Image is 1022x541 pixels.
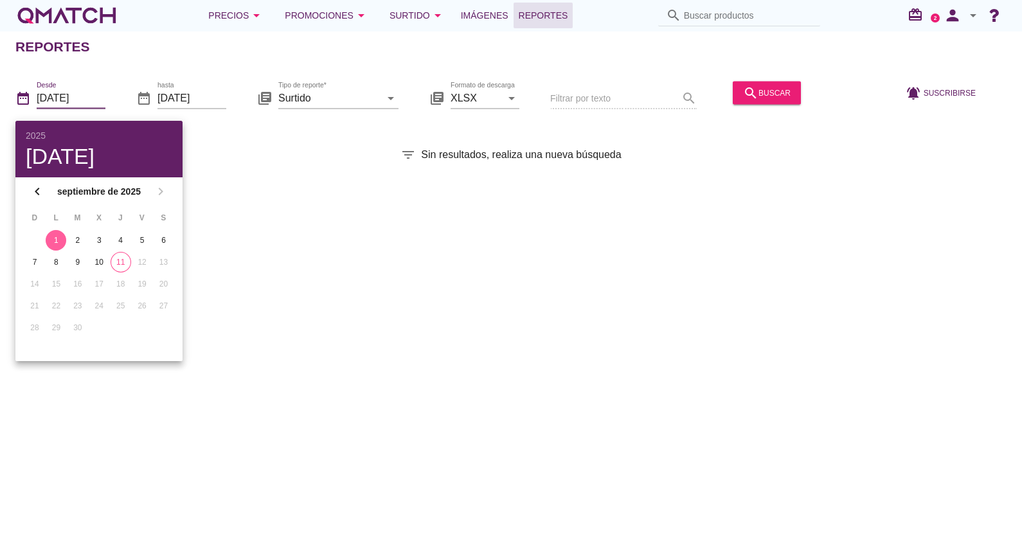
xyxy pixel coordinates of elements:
div: Surtido [390,8,445,23]
button: 7 [24,252,45,272]
button: Surtido [379,3,456,28]
button: Precios [198,3,274,28]
a: white-qmatch-logo [15,3,118,28]
i: search [743,85,758,100]
button: 2 [67,230,88,251]
th: M [67,207,87,229]
th: L [46,207,66,229]
i: arrow_drop_down [249,8,264,23]
span: Reportes [519,8,568,23]
i: date_range [15,90,31,105]
th: X [89,207,109,229]
button: 6 [154,230,174,251]
button: 4 [111,230,131,251]
button: buscar [733,81,801,104]
span: Suscribirse [924,87,976,98]
div: 7 [24,256,45,268]
text: 2 [934,15,937,21]
button: 11 [111,252,131,272]
input: hasta [157,87,226,108]
div: 11 [111,256,130,268]
i: notifications_active [906,85,924,100]
span: Sin resultados, realiza una nueva búsqueda [421,147,621,163]
div: 10 [89,256,109,268]
th: D [24,207,44,229]
i: date_range [136,90,152,105]
div: 1 [46,235,66,246]
i: arrow_drop_down [965,8,981,23]
th: J [111,207,130,229]
div: 4 [111,235,131,246]
div: 3 [89,235,109,246]
button: 10 [89,252,109,272]
i: arrow_drop_down [504,90,519,105]
th: S [154,207,174,229]
input: Buscar productos [684,5,812,26]
div: 8 [46,256,66,268]
i: filter_list [400,147,416,163]
button: 1 [46,230,66,251]
div: 9 [67,256,88,268]
strong: septiembre de 2025 [49,185,149,199]
a: Reportes [514,3,573,28]
span: Imágenes [461,8,508,23]
div: 5 [132,235,152,246]
div: 2025 [26,131,172,140]
input: Desde [37,87,105,108]
input: Formato de descarga [451,87,501,108]
a: Imágenes [456,3,514,28]
i: chevron_left [30,184,45,199]
button: Promociones [274,3,379,28]
i: person [940,6,965,24]
i: library_books [257,90,273,105]
div: 6 [154,235,174,246]
i: redeem [908,7,928,22]
button: 3 [89,230,109,251]
div: Precios [208,8,264,23]
div: buscar [743,85,791,100]
button: Suscribirse [895,81,986,104]
div: Promociones [285,8,369,23]
button: 8 [46,252,66,272]
i: arrow_drop_down [430,8,445,23]
input: Tipo de reporte* [278,87,381,108]
i: arrow_drop_down [383,90,399,105]
th: V [132,207,152,229]
h2: Reportes [15,37,90,57]
div: 2 [67,235,88,246]
i: search [666,8,681,23]
i: library_books [429,90,445,105]
button: 5 [132,230,152,251]
button: 9 [67,252,88,272]
a: 2 [931,13,940,22]
i: arrow_drop_down [354,8,369,23]
div: [DATE] [26,145,172,167]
